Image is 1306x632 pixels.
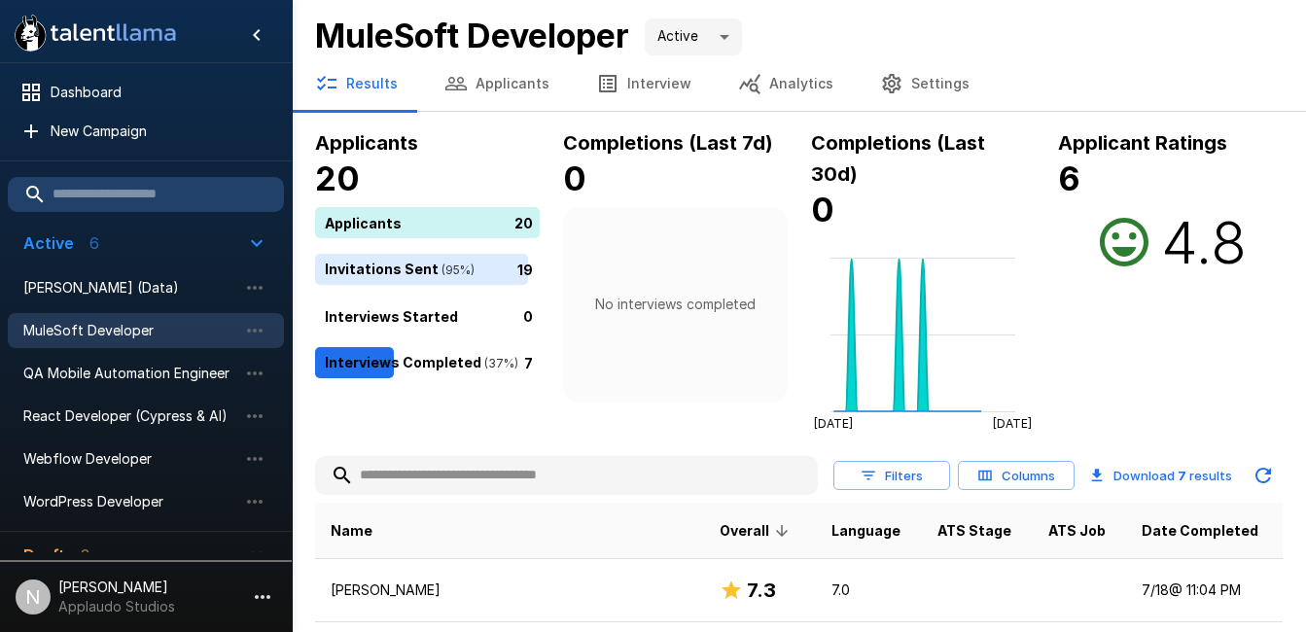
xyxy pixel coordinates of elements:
[331,580,688,600] p: [PERSON_NAME]
[517,259,533,279] p: 19
[937,519,1011,543] span: ATS Stage
[315,131,418,155] b: Applicants
[1048,519,1106,543] span: ATS Job
[831,580,906,600] p: 7.0
[1142,519,1258,543] span: Date Completed
[1126,559,1283,622] td: 7/18 @ 11:04 PM
[563,158,586,198] b: 0
[524,352,533,372] p: 7
[292,56,421,111] button: Results
[1178,468,1186,483] b: 7
[1161,207,1247,277] h2: 4.8
[421,56,573,111] button: Applicants
[814,417,853,432] tspan: [DATE]
[595,295,756,314] p: No interviews completed
[831,519,900,543] span: Language
[563,131,773,155] b: Completions (Last 7d)
[811,190,834,229] b: 0
[1082,456,1240,495] button: Download 7 results
[747,575,776,606] h6: 7.3
[993,417,1032,432] tspan: [DATE]
[573,56,715,111] button: Interview
[1244,456,1283,495] button: Updated Today - 10:35 AM
[857,56,993,111] button: Settings
[514,212,533,232] p: 20
[811,131,985,186] b: Completions (Last 30d)
[315,16,629,55] b: MuleSoft Developer
[645,18,742,55] div: Active
[1058,131,1227,155] b: Applicant Ratings
[720,519,794,543] span: Overall
[958,461,1075,491] button: Columns
[1058,158,1080,198] b: 6
[715,56,857,111] button: Analytics
[833,461,950,491] button: Filters
[331,519,372,543] span: Name
[315,158,360,198] b: 20
[523,305,533,326] p: 0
